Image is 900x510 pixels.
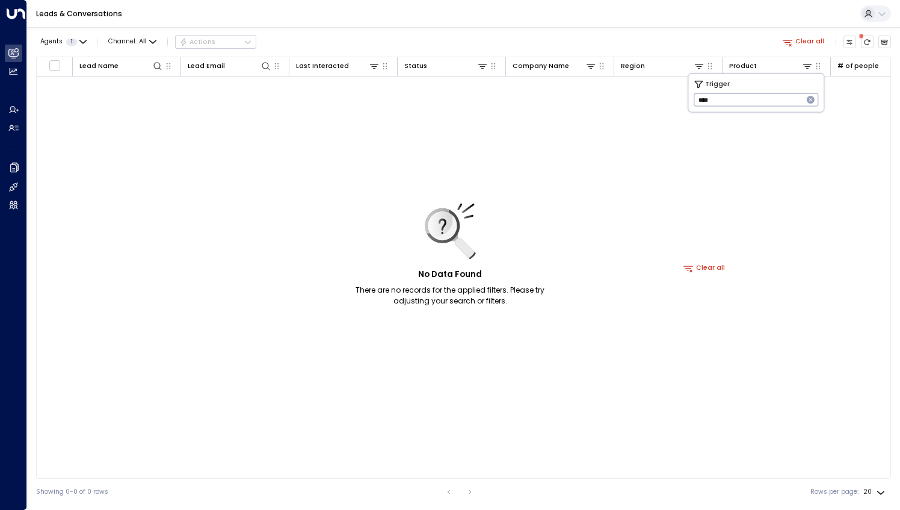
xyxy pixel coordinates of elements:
button: Channel:All [105,36,160,48]
span: Trigger [705,79,730,90]
div: Region [621,60,705,72]
button: Clear all [779,36,828,48]
div: Region [621,61,645,72]
div: Last Interacted [296,61,349,72]
a: Leads & Conversations [36,8,122,19]
span: All [139,38,147,45]
h5: No Data Found [418,269,482,281]
div: Product [729,60,813,72]
nav: pagination navigation [441,485,478,499]
div: Lead Name [79,60,164,72]
div: Status [404,61,427,72]
button: Clear all [680,262,729,275]
div: Company Name [513,61,569,72]
div: Product [729,61,757,72]
div: Lead Email [188,60,272,72]
div: Lead Email [188,61,225,72]
div: Button group with a nested menu [175,35,256,49]
button: Agents1 [36,36,90,48]
span: Toggle select all [49,60,60,71]
div: Last Interacted [296,60,380,72]
div: Showing 0-0 of 0 rows [36,487,108,497]
div: # of people [837,61,879,72]
button: Archived Leads [878,36,892,49]
div: Status [404,60,489,72]
button: Customize [843,36,857,49]
div: Lead Name [79,61,119,72]
span: 1 [66,39,77,46]
span: Agents [40,39,63,45]
button: Actions [175,35,256,49]
span: There are new threads available. Refresh the grid to view the latest updates. [861,36,874,49]
p: There are no records for the applied filters. Please try adjusting your search or filters. [337,285,563,306]
div: Company Name [513,60,597,72]
div: 20 [863,485,887,499]
label: Rows per page: [810,487,858,497]
div: Actions [179,38,216,46]
span: Channel: [105,36,160,48]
